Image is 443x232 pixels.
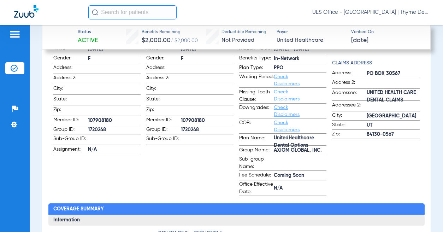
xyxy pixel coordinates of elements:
[146,54,181,63] span: Gender:
[53,146,88,154] span: Assignment:
[274,89,300,101] a: Check Disclaimers
[53,95,88,105] span: State:
[274,55,326,63] span: In-Network
[146,116,181,125] span: Member ID:
[239,64,274,72] span: Plan Type:
[146,95,181,105] span: State:
[351,29,419,36] span: Verified On
[239,104,274,118] span: Downgrades:
[239,172,274,180] span: Fee Schedule:
[274,185,326,192] span: N/A
[181,55,234,63] span: F
[88,126,141,134] span: 1720248
[274,105,300,117] a: Check Disclaimers
[274,120,300,132] a: Check Disclaimers
[53,135,88,145] span: Sub-Group ID:
[88,117,141,124] span: 107908180
[332,101,367,111] span: Addressee 2:
[78,29,98,36] span: Status
[239,88,274,103] span: Missing Tooth Clause:
[274,147,326,154] span: AXIOM GLOBAL, INC.
[146,64,181,74] span: Address:
[88,55,141,63] span: F
[142,29,198,36] span: Benefits Remaining
[367,131,419,138] span: 84130-0567
[171,38,198,43] span: / $2,000.00
[277,29,345,36] span: Payer
[142,37,171,43] span: $2,000.00
[239,134,274,146] span: Plan Name:
[274,64,326,72] span: PPO
[53,126,88,134] span: Group ID:
[332,79,367,88] span: Address 2:
[181,126,234,134] span: 1720248
[53,85,88,94] span: City:
[367,93,419,100] span: UNITED HEALTH CARE DENTAL CLAIMS
[78,36,98,45] span: Active
[351,36,368,45] span: [DATE]
[53,64,88,74] span: Address:
[92,9,98,16] img: Search Icon
[53,106,88,116] span: Zip:
[332,59,419,67] h4: Claims Address
[53,74,88,84] span: Address 2:
[181,117,234,124] span: 107908180
[239,181,274,196] span: Office Effective Date:
[146,74,181,84] span: Address 2:
[274,172,326,179] span: Coming Soon
[88,146,141,153] span: N/A
[239,54,274,63] span: Benefits Type:
[146,135,181,145] span: Sub-Group ID:
[53,116,88,125] span: Member ID:
[221,37,254,43] span: Not Provided
[239,119,274,133] span: COB:
[9,30,20,39] img: hamburger-icon
[408,198,443,232] iframe: Chat Widget
[88,5,177,19] input: Search for patients
[146,126,181,134] span: Group ID:
[332,89,367,100] span: Addressee:
[239,156,274,170] span: Sub-group Name:
[332,121,367,130] span: State:
[367,112,419,120] span: [GEOGRAPHIC_DATA]
[239,146,274,155] span: Group Name:
[332,69,367,78] span: Address:
[239,73,274,87] span: Waiting Period:
[274,74,300,86] a: Check Disclaimers
[48,203,425,215] h2: Coverage Summary
[312,9,429,16] span: UES Office - [GEOGRAPHIC_DATA] | Thyme Dental Care
[332,112,367,120] span: City:
[367,70,419,77] span: PO BOX 30567
[332,130,367,139] span: Zip:
[221,29,266,36] span: Deductible Remaining
[274,138,326,145] span: UnitedHealthcare Dental Options
[146,106,181,116] span: Zip:
[367,122,419,129] span: UT
[48,215,425,226] h3: Information
[146,85,181,94] span: City:
[14,5,39,18] img: Zuub Logo
[53,54,88,63] span: Gender:
[277,36,345,45] span: United Healthcare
